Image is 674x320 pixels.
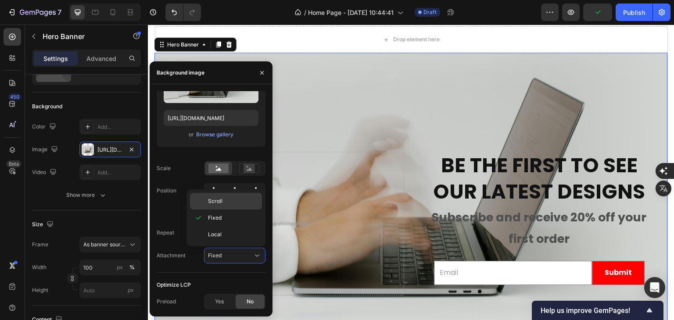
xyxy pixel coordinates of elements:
[157,187,176,195] div: Position
[83,241,126,249] span: As banner source
[8,93,21,100] div: 450
[115,262,125,273] button: %
[32,121,58,133] div: Color
[157,229,174,237] div: Repeat
[32,144,60,156] div: Image
[18,16,53,24] div: Hero Banner
[66,191,107,199] div: Show more
[304,8,306,17] span: /
[270,127,513,181] h2: Be the first to see our latest designs
[189,129,194,140] span: or
[644,277,665,298] div: Open Intercom Messenger
[79,282,141,298] input: px
[32,263,47,271] label: Width
[86,54,116,63] p: Advanced
[423,8,437,16] span: Draft
[79,237,141,252] button: As banner source
[32,167,58,178] div: Video
[457,242,484,255] div: Submit
[157,252,186,260] div: Attachment
[208,231,222,238] span: Local
[165,4,201,21] div: Undo/Redo
[196,131,233,139] div: Browse gallery
[157,281,191,289] div: Optimize LCP
[204,248,265,263] button: Fixed
[157,164,171,172] div: Scale
[541,306,644,315] span: Help us improve GemPages!
[79,260,141,275] input: px%
[196,130,234,139] button: Browse gallery
[157,69,204,77] div: Background image
[208,252,222,259] span: Fixed
[117,196,164,203] div: Drop element here
[32,187,141,203] button: Show more
[32,241,48,249] label: Frame
[97,146,123,154] div: [URL][DOMAIN_NAME]
[157,298,176,306] div: Preload
[215,298,224,306] span: Yes
[623,8,645,17] div: Publish
[32,286,48,294] label: Height
[97,169,139,177] div: Add...
[541,305,655,316] button: Show survey - Help us improve GemPages!
[308,8,394,17] span: Home Page - [DATE] 10:44:41
[445,237,497,260] button: Submit
[208,214,222,222] span: Fixed
[129,263,135,271] div: %
[616,4,652,21] button: Publish
[271,182,512,225] p: Subscribe and receive 20% off your first order
[208,197,222,205] span: Scroll
[32,219,55,231] div: Size
[117,263,123,271] div: px
[148,25,674,320] iframe: To enrich screen reader interactions, please activate Accessibility in Grammarly extension settings
[43,54,68,63] p: Settings
[43,31,117,42] p: Hero Banner
[97,123,139,131] div: Add...
[128,287,134,293] span: px
[57,7,61,18] p: 7
[247,298,254,306] span: No
[32,103,62,110] div: Background
[4,4,65,21] button: 7
[127,262,137,273] button: px
[164,110,258,126] input: https://example.com/image.jpg
[287,236,445,260] input: Email
[7,160,21,167] div: Beta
